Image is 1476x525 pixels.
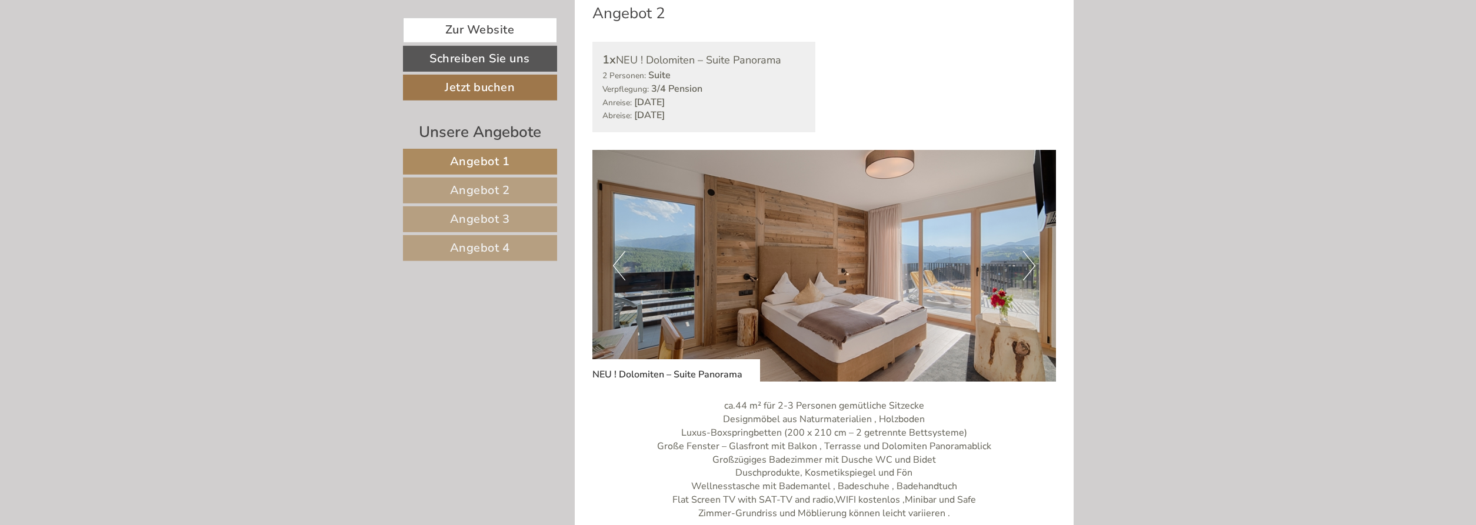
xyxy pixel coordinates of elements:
[450,182,510,198] span: Angebot 2
[613,251,625,280] button: Previous
[602,70,646,81] small: 2 Personen:
[9,32,196,68] div: Guten Tag, wie können wir Ihnen helfen?
[205,9,258,29] div: Freitag
[592,2,665,24] div: Angebot 2
[592,150,1056,382] img: image
[602,97,632,108] small: Anreise:
[602,52,805,69] div: NEU ! Dolomiten – Suite Panorama
[602,110,632,121] small: Abreise:
[1023,251,1035,280] button: Next
[634,96,665,109] b: [DATE]
[18,34,191,44] div: Hotel Kristall
[651,82,702,95] b: 3/4 Pension
[403,46,557,72] a: Schreiben Sie uns
[634,109,665,122] b: [DATE]
[592,359,760,382] div: NEU ! Dolomiten – Suite Panorama
[384,305,464,330] button: Senden
[602,83,649,95] small: Verpflegung:
[592,399,1056,520] p: ca.44 m² für 2-3 Personen gemütliche Sitzecke Designmöbel aus Naturmaterialien , Holzboden Luxus-...
[450,211,510,227] span: Angebot 3
[18,57,191,65] small: 17:59
[403,121,557,143] div: Unsere Angebote
[403,75,557,101] a: Jetzt buchen
[403,18,557,43] a: Zur Website
[450,153,510,169] span: Angebot 1
[648,69,671,82] b: Suite
[602,52,616,68] b: 1x
[450,240,510,256] span: Angebot 4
